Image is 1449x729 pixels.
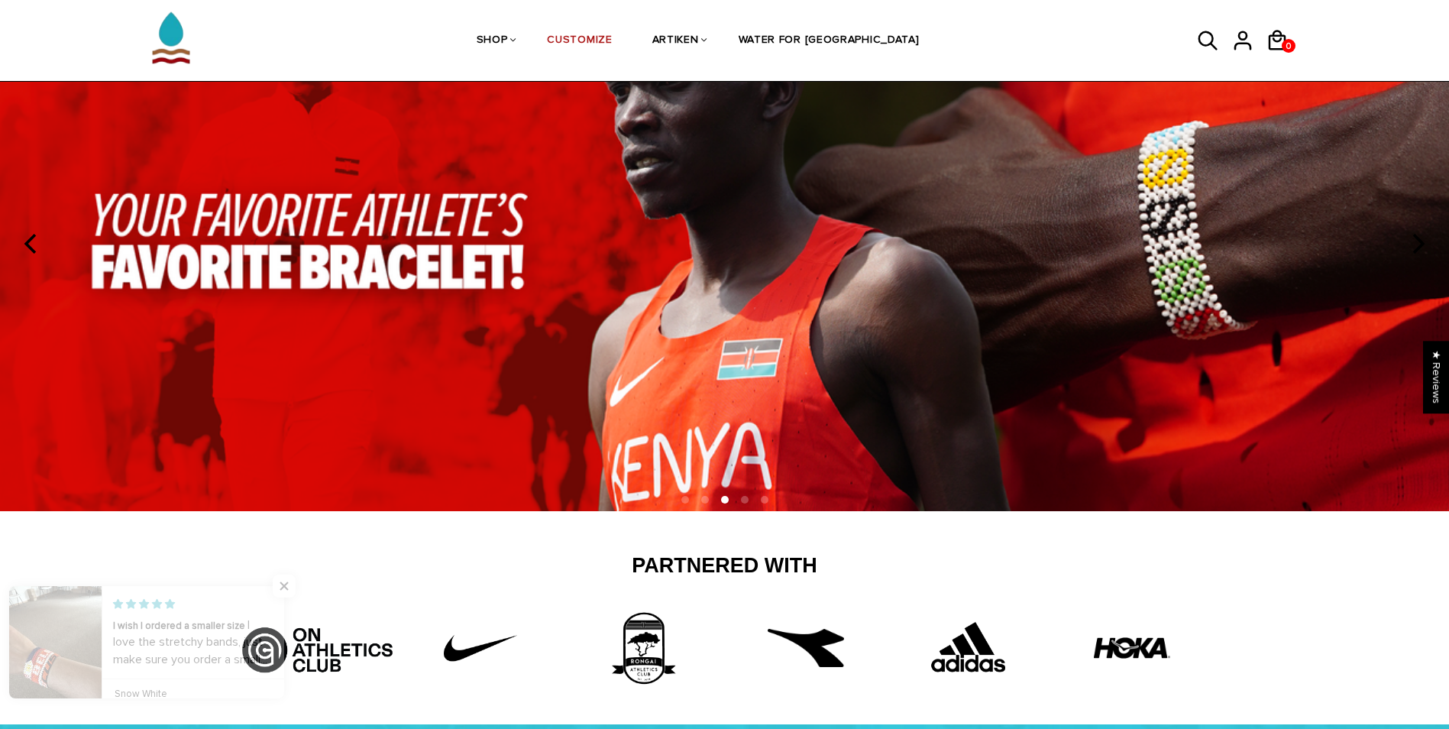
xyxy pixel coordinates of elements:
[1400,227,1434,261] button: next
[768,610,844,686] img: free-diadora-logo-icon-download-in-svg-png-gif-file-formats--brand-fashion-pack-logos-icons-28542...
[586,610,700,686] img: 3rd_partner.png
[1282,39,1295,53] a: 0
[477,1,508,82] a: SHOP
[236,610,399,677] img: Artboard_5_bcd5fb9d-526a-4748-82a7-e4a7ed1c43f8.jpg
[1282,37,1295,56] span: 0
[739,1,920,82] a: WATER FOR [GEOGRAPHIC_DATA]
[247,553,1202,579] h2: Partnered With
[547,1,612,82] a: CUSTOMIZE
[1423,341,1449,413] div: Click to open Judge.me floating reviews tab
[1094,610,1170,686] img: HOKA-logo.webp
[15,227,49,261] button: previous
[652,1,699,82] a: ARTIKEN
[273,575,296,598] span: Close popup widget
[911,610,1026,686] img: Adidas.png
[423,610,538,686] img: Untitled-1_42f22808-10d6-43b8-a0fd-fffce8cf9462.png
